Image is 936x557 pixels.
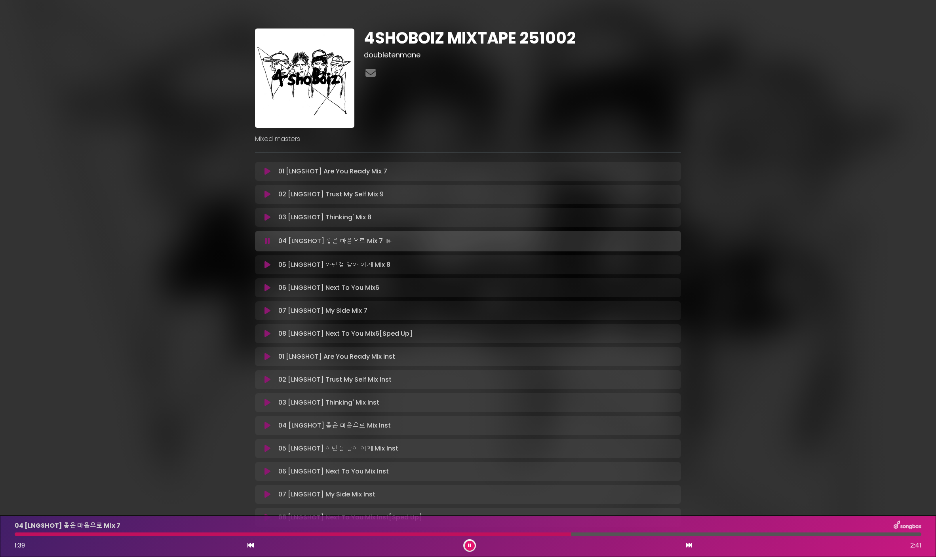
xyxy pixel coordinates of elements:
img: songbox-logo-white.png [894,521,921,531]
img: WpJZf4DWQ0Wh4nhxdG2j [255,29,354,128]
p: 08 [LNGSHOT] Next To You Mix6[Sped Up] [278,329,413,338]
span: 1:39 [15,541,25,550]
p: 02 [LNGSHOT] Trust My Self Mix 9 [278,190,384,199]
img: waveform4.gif [383,236,394,247]
span: 2:41 [910,541,921,550]
p: 02 [LNGSHOT] Trust My Self Mix Inst [278,375,392,384]
p: Mixed masters [255,134,681,144]
p: 04 [LNGSHOT] 좋은 마음으로 Mix 7 [15,521,120,530]
p: 03 [LNGSHOT] Thinking' Mix Inst [278,398,379,407]
p: 07 [LNGSHOT] My Side Mix Inst [278,490,375,499]
p: 06 [LNGSHOT] Next To You Mix Inst [278,467,389,476]
h1: 4SHOBOIZ MIXTAPE 251002 [364,29,681,48]
p: 04 [LNGSHOT] 좋은 마음으로 Mix Inst [278,421,391,430]
p: 05 [LNGSHOT] 아닌걸 알아 이제 Mix Inst [278,444,398,453]
p: 01 [LNGSHOT] Are You Ready Mix 7 [278,167,387,176]
p: 05 [LNGSHOT] 아닌걸 알아 이제 Mix 8 [278,260,390,270]
p: 01 [LNGSHOT] Are You Ready Mix Inst [278,352,395,361]
p: 07 [LNGSHOT] My Side Mix 7 [278,306,367,316]
p: 03 [LNGSHOT] Thinking' Mix 8 [278,213,371,222]
p: 06 [LNGSHOT] Next To You Mix6 [278,283,379,293]
p: 08 [LNGSHOT] Next To You Mix Inst[Sped Up] [278,513,422,522]
p: 04 [LNGSHOT] 좋은 마음으로 Mix 7 [278,236,394,247]
h3: doubletenmane [364,51,681,59]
